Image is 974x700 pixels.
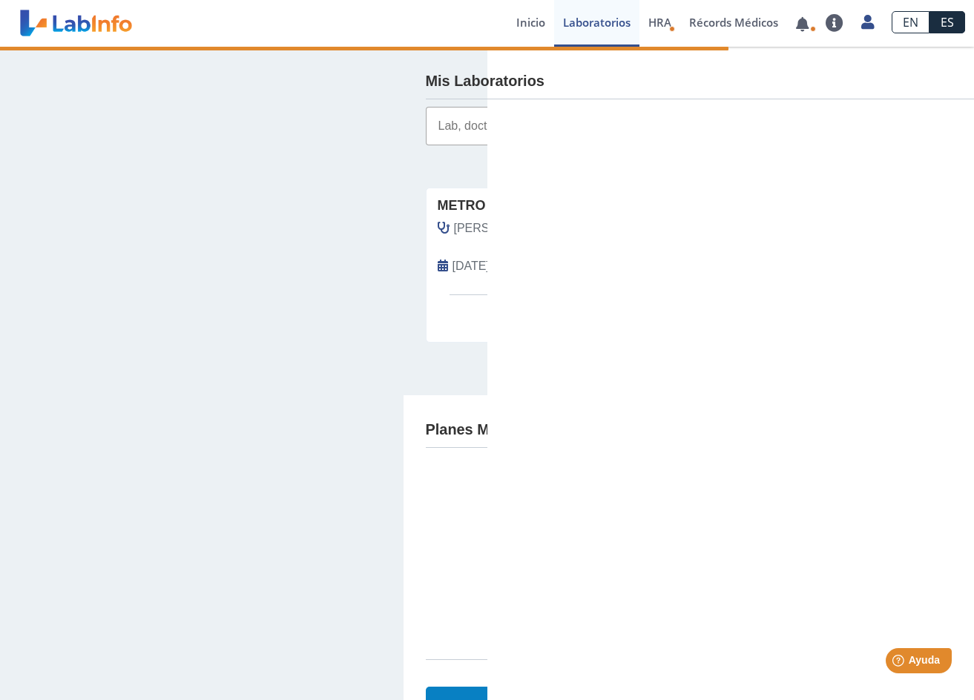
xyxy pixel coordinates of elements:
[842,642,958,684] iframe: Help widget launcher
[892,11,929,33] a: EN
[426,107,707,145] input: Lab, doctor o ubicación
[929,11,965,33] a: ES
[426,421,536,439] h4: Planes Médicos
[648,15,671,30] span: HRA
[454,219,555,237] span: Tarrats,
[426,73,544,90] h4: Mis Laboratorios
[438,196,726,216] span: Metro Pavía Clinic, [GEOGRAPHIC_DATA]
[453,257,490,275] span: 2025-08-20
